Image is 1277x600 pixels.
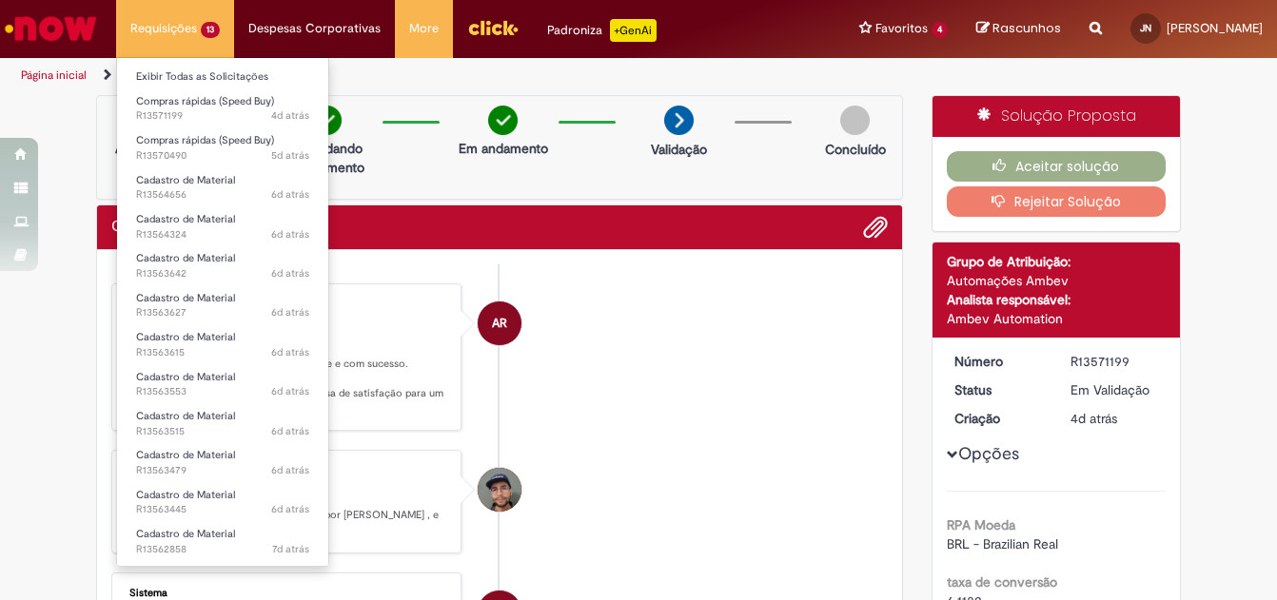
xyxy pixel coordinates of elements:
[136,384,309,399] span: R13563553
[136,305,309,320] span: R13563627
[136,133,274,147] span: Compras rápidas (Speed Buy)
[136,527,235,541] span: Cadastro de Material
[117,564,328,599] a: Aberto R13552418 : Compras rápidas (Speed Buy)
[947,516,1015,533] b: RPA Moeda
[1071,409,1159,428] div: 26/09/2025 15:27:54
[1071,352,1159,371] div: R13571199
[488,106,518,135] img: check-circle-green.png
[136,291,235,305] span: Cadastro de Material
[932,22,948,38] span: 4
[117,91,328,126] a: Aberto R13571199 : Compras rápidas (Speed Buy)
[136,542,309,557] span: R13562858
[664,106,694,135] img: arrow-next.png
[947,252,1167,271] div: Grupo de Atribuição:
[271,424,309,438] time: 24/09/2025 15:06:27
[136,502,309,517] span: R13563445
[933,96,1181,137] div: Solução Proposta
[271,384,309,398] span: 6d atrás
[492,300,507,346] span: AR
[271,305,309,319] time: 24/09/2025 15:25:30
[136,330,235,344] span: Cadastro de Material
[271,266,309,281] span: 6d atrás
[547,19,657,42] div: Padroniza
[117,485,328,520] a: Aberto R13563445 : Cadastro de Material
[117,170,328,205] a: Aberto R13564656 : Cadastro de Material
[940,409,1057,428] dt: Criação
[117,524,328,559] a: Aberto R13562858 : Cadastro de Material
[136,345,309,360] span: R13563615
[947,186,1167,217] button: Rejeitar Solução
[840,106,870,135] img: img-circle-grey.png
[1140,22,1151,34] span: JN
[271,502,309,516] span: 6d atrás
[651,140,707,159] p: Validação
[271,148,309,163] time: 26/09/2025 12:51:03
[409,19,439,38] span: More
[976,20,1061,38] a: Rascunhos
[201,22,220,38] span: 13
[947,573,1057,590] b: taxa de conversão
[1071,380,1159,399] div: Em Validação
[117,67,328,87] a: Exibir Todas as Solicitações
[136,370,235,384] span: Cadastro de Material
[271,424,309,438] span: 6d atrás
[14,58,837,93] ul: Trilhas de página
[272,542,309,556] span: 7d atrás
[940,380,1057,399] dt: Status
[947,290,1167,309] div: Analista responsável:
[21,68,87,83] a: Página inicial
[136,448,235,462] span: Cadastro de Material
[271,227,309,242] time: 24/09/2025 17:10:50
[947,309,1167,328] div: Ambev Automation
[271,305,309,319] span: 6d atrás
[136,463,309,478] span: R13563479
[117,445,328,480] a: Aberto R13563479 : Cadastro de Material
[136,187,309,203] span: R13564656
[1071,410,1117,427] span: 4d atrás
[875,19,928,38] span: Favoritos
[117,406,328,441] a: Aberto R13563515 : Cadastro de Material
[610,19,657,42] p: +GenAi
[136,94,274,108] span: Compras rápidas (Speed Buy)
[136,108,309,124] span: R13571199
[271,227,309,242] span: 6d atrás
[467,13,519,42] img: click_logo_yellow_360x200.png
[136,409,235,423] span: Cadastro de Material
[947,271,1167,290] div: Automações Ambev
[271,108,309,123] span: 4d atrás
[992,19,1061,37] span: Rascunhos
[271,187,309,202] span: 6d atrás
[947,535,1058,552] span: BRL - Brazilian Real
[136,227,309,242] span: R13564324
[136,424,309,439] span: R13563515
[117,248,328,283] a: Aberto R13563642 : Cadastro de Material
[863,215,888,240] button: Adicionar anexos
[1071,410,1117,427] time: 26/09/2025 15:27:54
[1167,20,1263,36] span: [PERSON_NAME]
[117,288,328,323] a: Aberto R13563627 : Cadastro de Material
[272,542,309,556] time: 24/09/2025 12:35:42
[136,173,235,187] span: Cadastro de Material
[117,209,328,244] a: Aberto R13564324 : Cadastro de Material
[271,463,309,477] span: 6d atrás
[947,151,1167,182] button: Aceitar solução
[136,251,235,265] span: Cadastro de Material
[271,502,309,516] time: 24/09/2025 14:57:37
[271,463,309,477] time: 24/09/2025 15:01:35
[248,19,381,38] span: Despesas Corporativas
[111,219,308,236] h2: Compras rápidas (Speed Buy) Histórico de tíquete
[117,367,328,402] a: Aberto R13563553 : Cadastro de Material
[136,266,309,281] span: R13563642
[130,19,197,38] span: Requisições
[2,10,100,48] img: ServiceNow
[136,148,309,164] span: R13570490
[105,139,197,177] p: Aguardando Aprovação
[116,57,329,567] ul: Requisições
[825,140,886,159] p: Concluído
[136,212,235,226] span: Cadastro de Material
[271,148,309,163] span: 5d atrás
[136,488,235,502] span: Cadastro de Material
[271,187,309,202] time: 24/09/2025 18:16:26
[271,345,309,359] span: 6d atrás
[129,588,446,599] div: Sistema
